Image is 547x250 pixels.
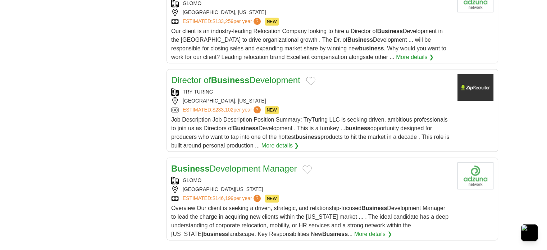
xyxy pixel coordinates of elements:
[171,75,300,85] a: Director ofBusinessDevelopment
[171,164,210,173] strong: Business
[345,125,370,131] strong: business
[265,18,279,26] span: NEW
[213,107,233,113] span: $233,102
[457,162,493,189] img: Company logo
[347,37,373,43] strong: Business
[265,195,279,203] span: NEW
[396,53,434,62] a: More details ❯
[457,74,493,101] img: Company logo
[213,195,233,201] span: $146,199
[183,106,262,114] a: ESTIMATED:$233,102per year?
[183,18,262,26] a: ESTIMATED:$133,259per year?
[171,97,452,105] div: [GEOGRAPHIC_DATA], [US_STATE]
[171,164,297,173] a: BusinessDevelopment Manager
[213,18,233,24] span: $133,259
[171,9,452,16] div: [GEOGRAPHIC_DATA], [US_STATE]
[171,28,446,60] span: Our client is an industry-leading Relocation Company looking to hire a Director of Development in...
[171,205,448,237] span: Overview Our client is seeking a driven, strategic, and relationship-focused Development Manager ...
[211,75,250,85] strong: Business
[359,45,384,51] strong: business
[306,77,315,85] button: Add to favorite jobs
[254,106,261,113] span: ?
[171,88,452,96] div: TRY TURING
[361,205,387,211] strong: Business
[183,195,262,203] a: ESTIMATED:$146,199per year?
[171,186,452,193] div: [GEOGRAPHIC_DATA][US_STATE]
[296,134,320,140] strong: business
[254,195,261,202] span: ?
[233,125,258,131] strong: Business
[171,177,452,184] div: GLOMO
[377,28,403,34] strong: Business
[322,231,348,237] strong: Business
[261,141,299,150] a: More details ❯
[254,18,261,25] span: ?
[302,165,312,174] button: Add to favorite jobs
[203,231,228,237] strong: business
[171,117,449,149] span: Job Description Job Description Position Summary: TryTuring LLC is seeking driven, ambitious prof...
[265,106,279,114] span: NEW
[354,230,392,238] a: More details ❯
